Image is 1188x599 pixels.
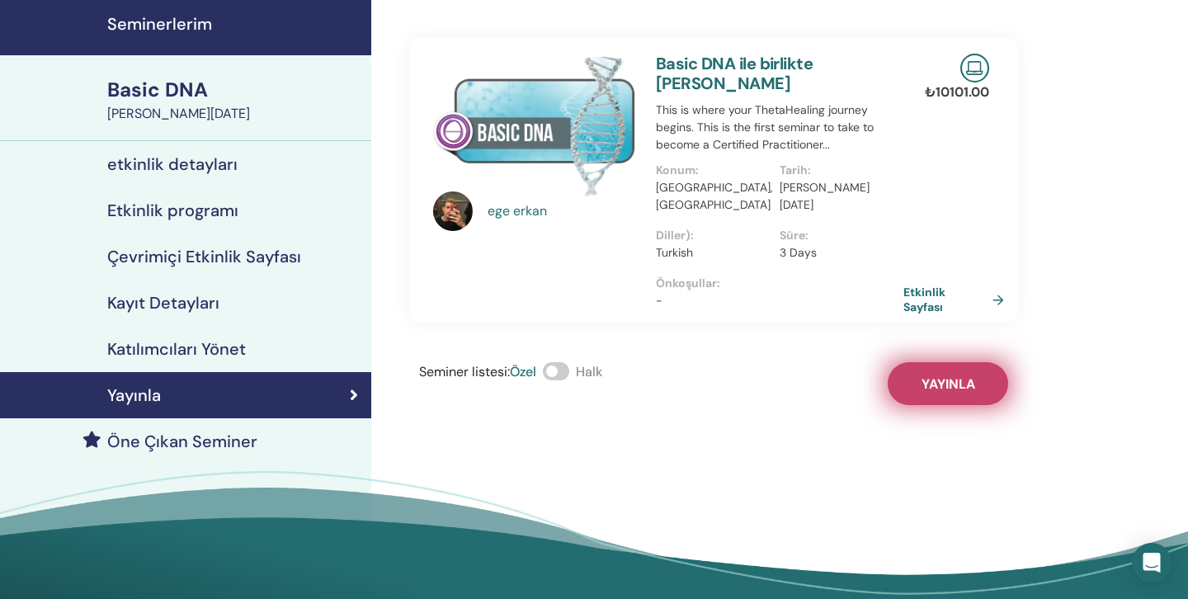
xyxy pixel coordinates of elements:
p: Süre : [780,227,893,244]
p: [PERSON_NAME][DATE] [780,179,893,214]
p: Konum : [656,162,770,179]
button: Yayınla [888,362,1008,405]
span: Özel [510,363,536,380]
img: Basic DNA [433,54,636,196]
a: Basic DNA[PERSON_NAME][DATE] [97,76,371,124]
h4: Kayıt Detayları [107,293,219,313]
span: Yayınla [922,375,975,393]
p: Turkish [656,244,770,262]
p: This is where your ThetaHealing journey begins. This is the first seminar to take to become a Cer... [656,101,903,153]
a: ege erkan [488,201,640,221]
span: Halk [576,363,602,380]
h4: Seminerlerim [107,14,361,34]
h4: Katılımcıları Yönet [107,339,246,359]
img: default.jpg [433,191,473,231]
h4: Çevrimiçi Etkinlik Sayfası [107,247,301,266]
img: Live Online Seminar [960,54,989,83]
p: Önkoşullar : [656,275,903,292]
a: Etkinlik Sayfası [903,285,1011,314]
h4: Etkinlik programı [107,200,238,220]
div: Basic DNA [107,76,361,104]
h4: Yayınla [107,385,161,405]
p: Tarih : [780,162,893,179]
p: [GEOGRAPHIC_DATA], [GEOGRAPHIC_DATA] [656,179,770,214]
div: [PERSON_NAME][DATE] [107,104,361,124]
span: Seminer listesi : [419,363,510,380]
div: Open Intercom Messenger [1132,543,1171,582]
a: Basic DNA ile birlikte [PERSON_NAME] [656,53,813,94]
h4: etkinlik detayları [107,154,238,174]
h4: Öne Çıkan Seminer [107,432,257,451]
p: ₺ 10101.00 [925,83,989,102]
p: Diller) : [656,227,770,244]
p: - [656,292,903,309]
p: 3 Days [780,244,893,262]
